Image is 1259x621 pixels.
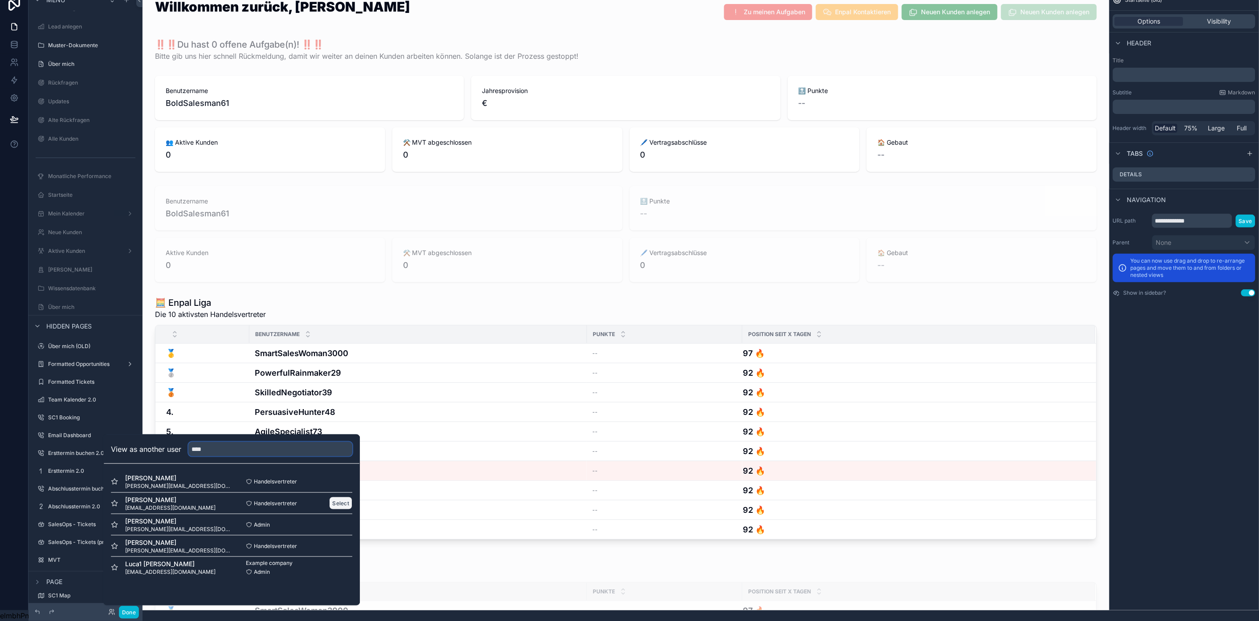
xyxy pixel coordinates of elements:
[34,517,137,532] a: SalesOps - Tickets
[111,444,181,455] h2: View as another user
[1113,57,1255,64] label: Title
[34,357,137,371] a: Formatted Opportunities
[125,516,232,525] span: [PERSON_NAME]
[125,483,232,490] span: [PERSON_NAME][EMAIL_ADDRESS][DOMAIN_NAME]
[48,503,135,510] label: Abschlusstermin 2.0
[1207,17,1231,26] span: Visibility
[1138,17,1161,26] span: Options
[34,375,137,389] a: Formatted Tickets
[34,482,137,496] a: Abschlusstermin buchen 2.0
[48,432,135,439] label: Email Dashboard
[125,559,216,568] span: Luca1 [PERSON_NAME]
[1185,124,1198,133] span: 75%
[34,499,137,514] a: Abschlusstermin 2.0
[34,76,137,90] a: Rückfragen
[1120,171,1142,178] label: Details
[125,568,216,575] span: [EMAIL_ADDRESS][DOMAIN_NAME]
[125,474,232,483] span: [PERSON_NAME]
[34,132,137,146] a: Alle Kunden
[48,343,135,350] label: Über mich (OLD)
[125,538,232,547] span: [PERSON_NAME]
[254,521,270,528] span: Admin
[34,38,137,53] a: Muster-Dokumente
[1127,39,1152,48] span: Header
[1237,124,1247,133] span: Full
[48,266,135,273] label: [PERSON_NAME]
[125,547,232,554] span: [PERSON_NAME][EMAIL_ADDRESS][DOMAIN_NAME]
[254,542,297,549] span: Handelsvertreter
[1236,215,1255,227] button: Save
[34,94,137,109] a: Updates
[34,535,137,549] a: SalesOps - Tickets (prefill)
[255,331,300,338] span: Benutzername
[1131,257,1250,279] p: You can now use drag and drop to re-arrange pages and move them to and from folders or nested views
[34,113,137,127] a: Alte Rückfragen
[48,396,135,403] label: Team Kalender 2.0
[48,42,135,49] label: Muster-Dokumente
[34,571,137,585] a: Presentation PopUp
[48,98,135,105] label: Updates
[48,191,135,199] label: Startseite
[34,428,137,442] a: Email Dashboard
[48,592,135,599] label: SC1 Map
[34,339,137,353] a: Über mich (OLD)
[48,378,135,386] label: Formatted Tickets
[48,450,135,457] label: Ersttermin buchen 2.0
[1124,289,1166,296] label: Show in sidebar?
[1219,89,1255,96] a: Markdown
[254,568,270,575] span: Admin
[1127,195,1166,204] span: Navigation
[748,331,811,338] span: Position seit X Tagen
[48,414,135,421] label: SC1 Booking
[48,248,123,255] label: Aktive Kunden
[34,244,137,258] a: Aktive Kunden
[1152,235,1255,250] button: None
[34,20,137,34] a: Lead anlegen
[48,285,135,292] label: Wissensdatenbank
[1113,239,1149,246] label: Parent
[1208,124,1225,133] span: Large
[34,188,137,202] a: Startseite
[748,588,811,595] span: Position seit X Tagen
[119,606,139,619] button: Done
[1156,238,1172,247] span: None
[34,393,137,407] a: Team Kalender 2.0
[46,578,62,587] span: Page
[1113,89,1132,96] label: Subtitle
[34,446,137,460] a: Ersttermin buchen 2.0
[125,525,232,532] span: [PERSON_NAME][EMAIL_ADDRESS][DOMAIN_NAME]
[34,57,137,71] a: Über mich
[246,559,293,566] span: Example company
[34,281,137,296] a: Wissensdatenbank
[48,23,135,30] label: Lead anlegen
[48,304,135,311] label: Über mich
[48,556,135,564] label: MVT
[34,300,137,314] a: Über mich
[1113,68,1255,82] div: scrollable content
[1228,89,1255,96] span: Markdown
[48,467,135,475] label: Ersttermin 2.0
[48,361,123,368] label: Formatted Opportunities
[329,497,352,510] button: Select
[1113,217,1149,224] label: URL path
[48,521,135,528] label: SalesOps - Tickets
[593,331,615,338] span: Punkte
[34,589,137,603] a: SC1 Map
[34,169,137,183] a: Monatliche Performance
[125,495,216,504] span: [PERSON_NAME]
[34,207,137,221] a: Mein Kalender
[593,588,615,595] span: Punkte
[34,553,137,567] a: MVT
[48,135,135,142] label: Alle Kunden
[34,225,137,239] a: Neue Kunden
[48,61,135,68] label: Über mich
[1113,100,1255,114] div: scrollable content
[34,410,137,425] a: SC1 Booking
[48,173,135,180] label: Monatliche Performance
[48,210,123,217] label: Mein Kalender
[254,478,297,485] span: Handelsvertreter
[46,322,92,331] span: Hidden pages
[48,539,135,546] label: SalesOps - Tickets (prefill)
[48,485,135,492] label: Abschlusstermin buchen 2.0
[1113,125,1149,132] label: Header width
